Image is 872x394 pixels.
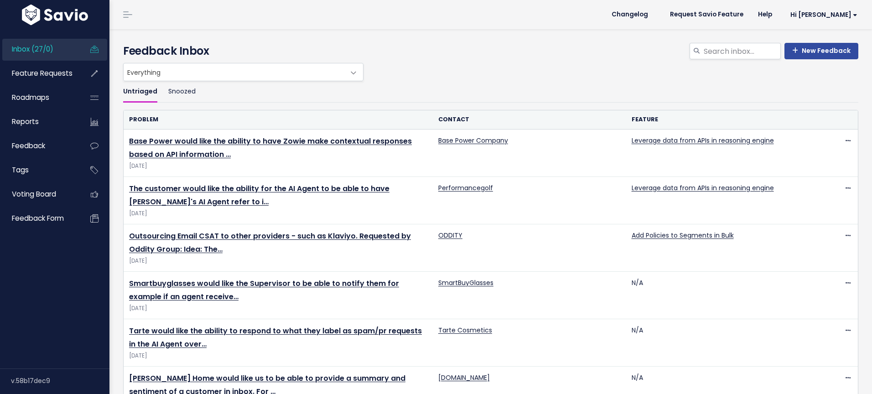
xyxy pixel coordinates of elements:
[632,183,774,192] a: Leverage data from APIs in reasoning engine
[12,213,64,223] span: Feedback form
[2,63,76,84] a: Feature Requests
[779,8,865,22] a: Hi [PERSON_NAME]
[2,184,76,205] a: Voting Board
[433,110,626,129] th: Contact
[438,373,490,382] a: [DOMAIN_NAME]
[663,8,751,21] a: Request Savio Feature
[2,39,76,60] a: Inbox (27/0)
[129,278,399,302] a: Smartbuyglasses would like the Supervisor to be able to notify them for example if an agent receive…
[438,136,508,145] a: Base Power Company
[124,63,345,81] span: Everything
[129,256,427,266] span: [DATE]
[11,369,109,393] div: v.58b17dec9
[12,68,73,78] span: Feature Requests
[632,231,734,240] a: Add Policies to Segments in Bulk
[20,5,90,25] img: logo-white.9d6f32f41409.svg
[438,278,493,287] a: SmartBuyGlasses
[12,117,39,126] span: Reports
[12,93,49,102] span: Roadmaps
[438,183,493,192] a: Performancegolf
[751,8,779,21] a: Help
[626,319,820,367] td: N/A
[790,11,857,18] span: Hi [PERSON_NAME]
[438,326,492,335] a: Tarte Cosmetics
[2,135,76,156] a: Feedback
[129,161,427,171] span: [DATE]
[129,209,427,218] span: [DATE]
[123,43,858,59] h4: Feedback Inbox
[784,43,858,59] a: New Feedback
[12,141,45,150] span: Feedback
[123,81,858,103] ul: Filter feature requests
[168,81,196,103] a: Snoozed
[2,160,76,181] a: Tags
[129,351,427,361] span: [DATE]
[123,81,157,103] a: Untriaged
[2,111,76,132] a: Reports
[12,44,53,54] span: Inbox (27/0)
[703,43,781,59] input: Search inbox...
[12,165,29,175] span: Tags
[438,231,462,240] a: ODDITY
[632,136,774,145] a: Leverage data from APIs in reasoning engine
[2,87,76,108] a: Roadmaps
[129,304,427,313] span: [DATE]
[2,208,76,229] a: Feedback form
[129,136,412,160] a: Base Power would like the ability to have Zowie make contextual responses based on API information …
[626,110,820,129] th: Feature
[612,11,648,18] span: Changelog
[129,326,422,349] a: Tarte would like the ability to respond to what they label as spam/pr requests in the AI Agent over…
[123,63,363,81] span: Everything
[129,231,411,254] a: Outsourcing Email CSAT to other providers - such as Klaviyo. Requested by Oddity Group: Idea: The…
[626,272,820,319] td: N/A
[124,110,433,129] th: Problem
[129,183,389,207] a: The customer would like the ability for the AI Agent to be able to have [PERSON_NAME]'s AI Agent ...
[12,189,56,199] span: Voting Board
